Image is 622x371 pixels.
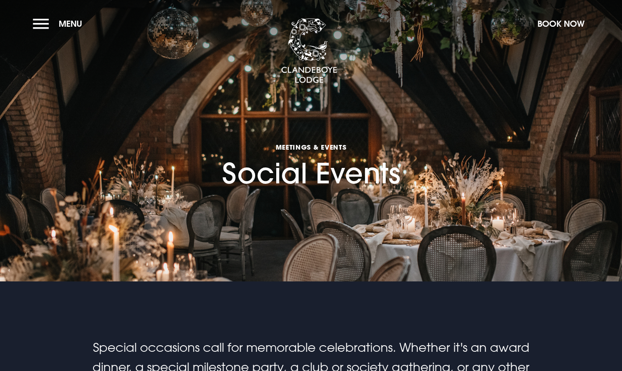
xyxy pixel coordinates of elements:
h1: Social Events [222,96,400,189]
button: Menu [33,14,87,34]
span: Meetings & Events [222,143,400,151]
button: Book Now [533,14,589,34]
img: Clandeboye Lodge [281,18,337,84]
span: Menu [59,18,82,29]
